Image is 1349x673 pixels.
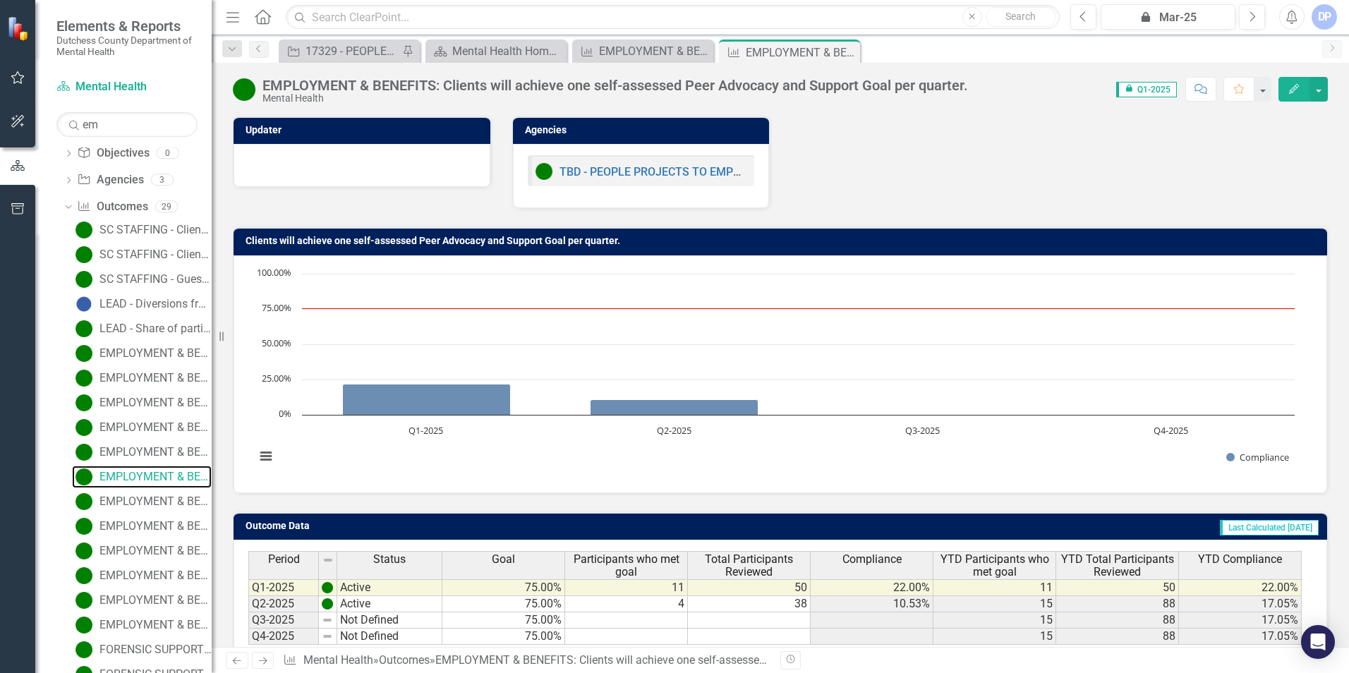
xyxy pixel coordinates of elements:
span: YTD Compliance [1198,553,1282,566]
img: Active [75,222,92,238]
span: YTD Total Participants Reviewed [1059,553,1175,578]
img: 8DAGhfEEPCf229AAAAAElFTkSuQmCC [322,631,333,642]
a: Mental Health [56,79,198,95]
img: Active [75,271,92,288]
div: 3 [151,174,174,186]
img: Active [75,419,92,436]
td: Active [337,596,442,612]
span: Participants who met goal [568,553,684,578]
a: EMPLOYMENT & BENEFITS: Clients have their information updated with their health plans, to ensure ... [576,42,710,60]
a: EMPLOYMENT & BENEFITS: Clients will engage in two or more One-to-One [MEDICAL_DATA] Sessions per ... [72,540,212,562]
img: Active [75,370,92,387]
img: Active [75,542,92,559]
a: Objectives [77,145,149,162]
div: LEAD - Diversions from Legal System [99,298,212,310]
text: Q3-2025 [905,424,940,437]
svg: Interactive chart [248,267,1302,478]
span: Compliance [842,553,902,566]
span: Q1-2025 [1116,82,1177,97]
button: Search [986,7,1056,27]
td: Active [337,579,442,596]
div: 29 [155,200,178,212]
td: 50 [1056,579,1179,596]
img: ClearPoint Strategy [7,16,32,41]
img: Active [75,394,92,411]
td: 15 [933,596,1056,612]
a: EMPLOYMENT & BENEFITS: Clients will achieve one self-assessed Peer Advocacy and Support Goal per ... [72,466,212,488]
text: Q4-2025 [1154,424,1188,437]
div: Chart. Highcharts interactive chart. [248,267,1312,478]
td: 75.00% [442,579,565,596]
a: LEAD - Share of participants who answered YES to survey question: If a friend were in need of sim... [72,317,212,340]
div: EMPLOYMENT & BENEFITS: Clients will achieve one self-assessed Peer Advocacy and Support Goal per ... [435,653,991,667]
a: Agencies [77,172,143,188]
td: 22.00% [1179,579,1302,596]
div: Mar-25 [1106,9,1230,26]
td: 11 [933,579,1056,596]
div: Mental Health Home Page [452,42,563,60]
text: Q1-2025 [409,424,443,437]
img: vxUKiH+t4DB4Dlbf9nNoqvUz9g3YKO8hfrLxWcNDrLJ4jvweb+hBW2lgkewAAAABJRU5ErkJggg== [322,582,333,593]
input: Search ClearPoint... [286,5,1060,30]
td: 15 [933,612,1056,629]
span: Elements & Reports [56,18,198,35]
td: 88 [1056,629,1179,645]
text: 25.00% [262,372,291,384]
span: Period [268,553,300,566]
div: EMPLOYMENT & BENEFITS: Clients will engage in two or more One-to-One [MEDICAL_DATA] Sessions per ... [99,545,212,557]
td: 75.00% [442,596,565,612]
div: EMPLOYMENT & BENEFITS: Clients who have obtained employment will retain their current employment ... [99,520,212,533]
td: Q4-2025 [248,629,319,645]
td: Q3-2025 [248,612,319,629]
a: SC STAFFING - Guests will complete a Wellness Plan and be able to clearly identify coping techinq... [72,268,212,291]
div: 17329 - PEOPLE: PROJECTS TO EMPOWER AND ORGANIZE THE PSYCHIATRICALLY LABELED, INC. - LEAD [306,42,399,60]
path: Q2-2025, 10.52631579. Compliance. [591,399,758,415]
td: Q2-2025 [248,596,319,612]
td: 17.05% [1179,596,1302,612]
button: DP [1312,4,1337,30]
button: View chart menu, Chart [256,447,276,466]
a: EMPLOYMENT & BENEFITS: Peer advocates will engage with each client a minimum of three times per q... [72,614,212,636]
a: FORENSIC SUPPORTIVE HOUSING: Participants will remain stably housed through the Program or exit t... [72,638,212,661]
a: EMPLOYMENT & BENEFITS: Clients will report improved scores across one or more of the 8 Dimensions... [72,589,212,612]
a: TBD - PEOPLE PROJECTS TO EMPOWER AND ORGANIZE THE PSYCHIATRICALLY LABELED, INC. Peer Programs & H... [559,165,1223,178]
div: SC STAFFING - Clients will be educated on, supported, and empowered to use alternatives to hospit... [99,224,212,236]
td: 17.05% [1179,629,1302,645]
td: 11 [565,579,688,596]
div: SC STAFFING - Clients will be educated on, supported, and empowered to use alternatives to hospit... [99,248,212,261]
img: 8DAGhfEEPCf229AAAAAElFTkSuQmCC [322,554,334,566]
div: 0 [157,147,179,159]
small: Dutchess County Department of Mental Health [56,35,198,58]
td: 17.05% [1179,612,1302,629]
td: 75.00% [442,629,565,645]
a: EMPLOYMENT & BENEFITS: Clients will obtain employment with the assistance of Supported Employment... [72,564,212,587]
a: EMPLOYMENT & BENEFITS: Total number of Peer Advocates [72,392,212,414]
div: EMPLOYMENT & BENEFITS: Clients have their information updated with their health plans, to ensure ... [599,42,710,60]
td: 4 [565,596,688,612]
text: 100.00% [257,266,291,279]
button: Show Compliance [1226,451,1289,463]
span: Total Participants Reviewed [691,553,807,578]
a: SC STAFFING - Clients will be educated on, supported, and empowered to use alternatives to hospit... [72,243,212,266]
a: SC STAFFING - Clients will be educated on, supported, and empowered to use alternatives to hospit... [72,219,212,241]
img: Active [75,567,92,584]
div: EMPLOYMENT & BENEFITS: Clients will achieve one self-assessed Peer Advocacy and Support Goal per ... [262,78,968,93]
text: 75.00% [262,301,291,314]
div: Open Intercom Messenger [1301,625,1335,659]
img: Active [75,617,92,633]
a: Outcomes [77,199,147,215]
div: EMPLOYMENT & BENEFITS: Clients will report improved scores across one or more of the 8 Dimensions... [99,594,212,607]
td: 88 [1056,612,1179,629]
a: EMPLOYMENT & BENEFITS: Caseload per Peer Advocate [72,342,212,365]
div: EMPLOYMENT & BENEFITS: Peer advocates will engage with each client a minimum of three times per q... [99,619,212,631]
a: EMPLOYMENT & BENEFITS: Total Unduplicated clients in time period [72,416,212,439]
a: Outcomes [379,653,430,667]
img: Active [536,163,552,180]
a: LEAD - Diversions from Legal System [72,293,212,315]
img: Active [75,592,92,609]
input: Search Below... [56,112,198,137]
span: YTD Participants who met goal [936,553,1053,578]
img: Active [75,345,92,362]
td: Not Defined [337,612,442,629]
span: Search [1005,11,1036,22]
